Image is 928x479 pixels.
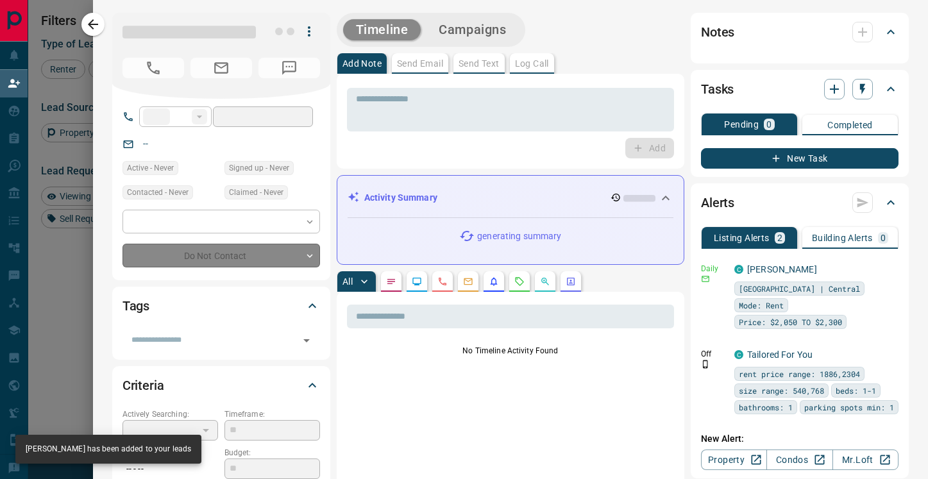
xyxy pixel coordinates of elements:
span: size range: 540,768 [739,384,824,397]
a: Tailored For You [747,349,813,360]
h2: Alerts [701,192,734,213]
h2: Criteria [122,375,164,396]
span: No Number [258,58,320,78]
button: New Task [701,148,898,169]
svg: Email [701,274,710,283]
p: Activity Summary [364,191,437,205]
span: Mode: Rent [739,299,784,312]
p: Budget: [224,447,320,458]
span: No Number [122,58,184,78]
div: Activity Summary [348,186,673,210]
p: 0 [881,233,886,242]
svg: Listing Alerts [489,276,499,287]
button: Timeline [343,19,421,40]
a: Mr.Loft [832,450,898,470]
p: 2 [777,233,782,242]
h2: Tasks [701,79,734,99]
svg: Agent Actions [566,276,576,287]
span: Price: $2,050 TO $2,300 [739,315,842,328]
span: rent price range: 1886,2304 [739,367,860,380]
span: Claimed - Never [229,186,283,199]
a: Condos [766,450,832,470]
div: condos.ca [734,265,743,274]
div: Tasks [701,74,898,105]
span: bathrooms: 1 [739,401,793,414]
div: condos.ca [734,350,743,359]
p: Actively Searching: [122,408,218,420]
span: Signed up - Never [229,162,289,174]
p: Listing Alerts [714,233,770,242]
div: [PERSON_NAME] has been added to your leads [26,439,191,460]
a: Property [701,450,767,470]
svg: Calls [437,276,448,287]
h2: Tags [122,296,149,316]
div: Do Not Contact [122,244,320,267]
span: parking spots min: 1 [804,401,894,414]
p: Off [701,348,727,360]
h2: Notes [701,22,734,42]
button: Campaigns [426,19,519,40]
div: Criteria [122,370,320,401]
p: New Alert: [701,432,898,446]
span: No Email [190,58,252,78]
a: [PERSON_NAME] [747,264,817,274]
span: beds: 1-1 [836,384,876,397]
p: All [342,277,353,286]
svg: Opportunities [540,276,550,287]
svg: Push Notification Only [701,360,710,369]
p: No Timeline Activity Found [347,345,674,357]
span: Contacted - Never [127,186,189,199]
a: -- [143,139,148,149]
button: Open [298,332,316,349]
p: 0 [766,120,772,129]
span: [GEOGRAPHIC_DATA] | Central [739,282,860,295]
p: Timeframe: [224,408,320,420]
svg: Lead Browsing Activity [412,276,422,287]
svg: Emails [463,276,473,287]
p: Completed [827,121,873,130]
div: Notes [701,17,898,47]
div: Alerts [701,187,898,218]
p: Building Alerts [812,233,873,242]
p: generating summary [477,230,561,243]
svg: Requests [514,276,525,287]
div: Tags [122,290,320,321]
p: Daily [701,263,727,274]
span: Active - Never [127,162,174,174]
p: Add Note [342,59,382,68]
svg: Notes [386,276,396,287]
p: Pending [724,120,759,129]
